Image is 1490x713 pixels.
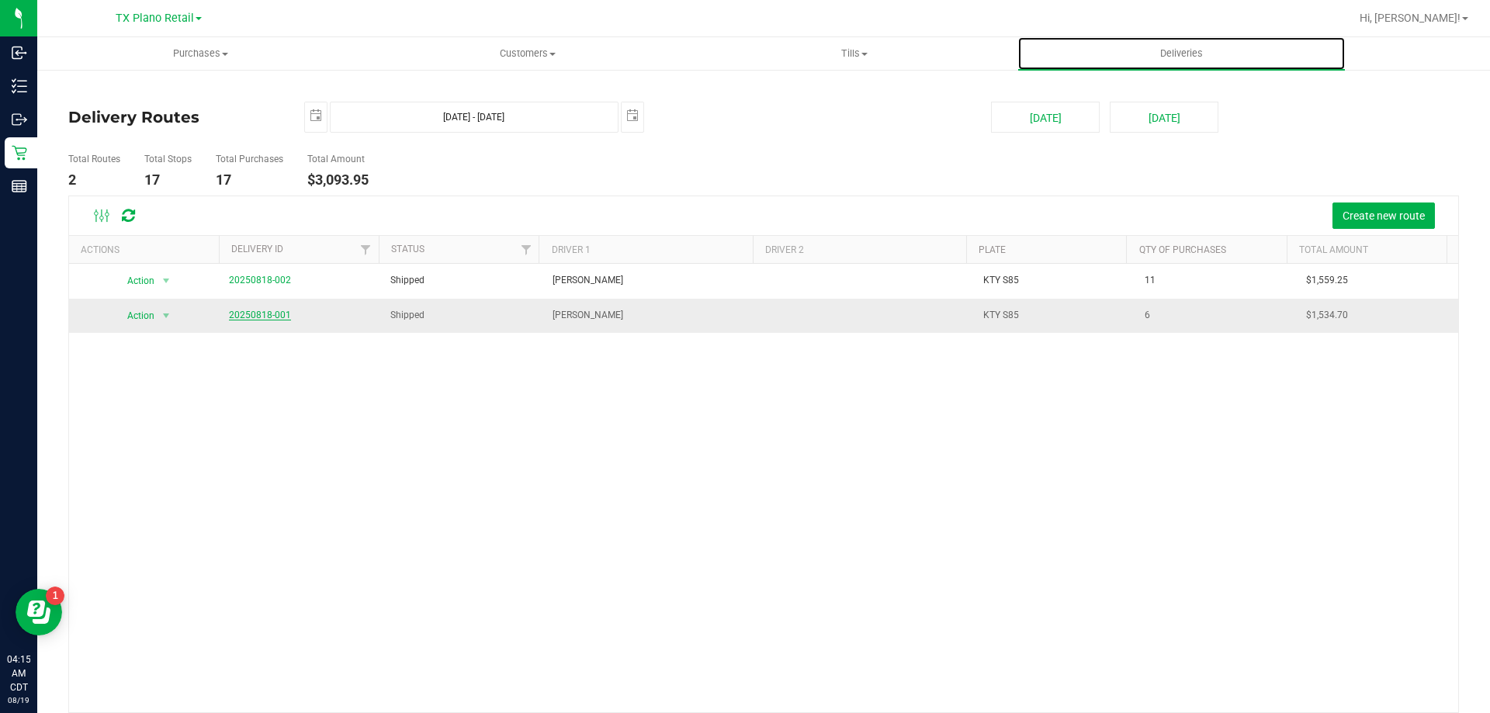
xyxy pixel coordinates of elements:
button: [DATE] [991,102,1100,133]
inline-svg: Outbound [12,112,27,127]
a: 20250818-002 [229,275,291,286]
a: Deliveries [1018,37,1345,70]
span: Create new route [1343,209,1425,222]
span: TX Plano Retail [116,12,194,25]
span: 6 [1145,308,1150,323]
span: 11 [1145,273,1156,288]
th: Driver 2 [753,236,966,263]
h4: Delivery Routes [68,102,281,133]
span: Action [113,305,155,327]
span: Hi, [PERSON_NAME]! [1360,12,1461,24]
inline-svg: Inbound [12,45,27,61]
p: 08/19 [7,694,30,706]
span: Deliveries [1139,47,1224,61]
h5: Total Routes [68,154,120,164]
a: Delivery ID [231,244,283,254]
span: Purchases [38,47,363,61]
iframe: Resource center [16,589,62,635]
span: $1,559.25 [1306,273,1348,288]
h4: $3,093.95 [307,172,369,188]
button: Create new route [1332,202,1435,229]
a: Filter [353,236,379,262]
inline-svg: Reports [12,178,27,194]
a: Filter [513,236,539,262]
button: [DATE] [1110,102,1218,133]
span: Action [113,270,155,292]
div: Actions [81,244,213,255]
a: 20250818-001 [229,310,291,320]
span: Shipped [390,308,424,323]
span: Shipped [390,273,424,288]
h5: Total Amount [307,154,369,164]
inline-svg: Inventory [12,78,27,94]
a: Purchases [37,37,364,70]
span: select [156,270,175,292]
h4: 2 [68,172,120,188]
span: select [156,305,175,327]
h5: Total Stops [144,154,192,164]
th: Driver 1 [539,236,752,263]
span: [PERSON_NAME] [553,308,623,323]
span: select [305,102,327,130]
a: Plate [979,244,1006,255]
a: Tills [691,37,1017,70]
h4: 17 [144,172,192,188]
th: Total Amount [1287,236,1447,263]
a: Status [391,244,424,254]
span: $1,534.70 [1306,308,1348,323]
span: [PERSON_NAME] [553,273,623,288]
inline-svg: Retail [12,145,27,161]
span: KTY S85 [983,308,1019,323]
iframe: Resource center unread badge [46,587,64,605]
span: Customers [365,47,690,61]
h5: Total Purchases [216,154,283,164]
span: KTY S85 [983,273,1019,288]
p: 04:15 AM CDT [7,652,30,694]
span: Tills [691,47,1017,61]
h4: 17 [216,172,283,188]
a: Customers [364,37,691,70]
span: select [622,102,643,130]
a: Qty of Purchases [1139,244,1226,255]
